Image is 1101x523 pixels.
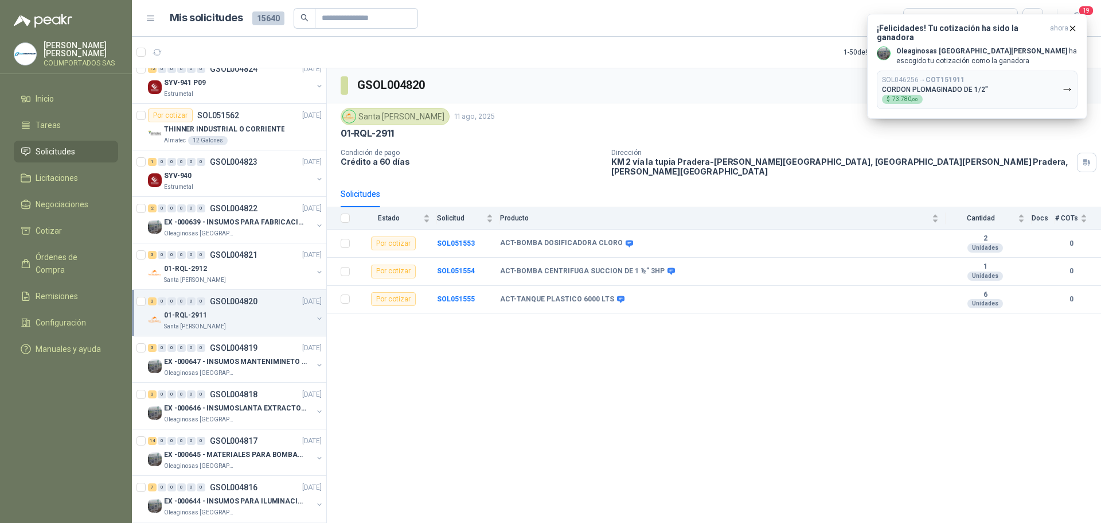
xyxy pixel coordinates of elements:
[867,14,1087,119] button: ¡Felicidades! Tu cotización ha sido la ganadoraahora Company LogoOleaginosas [GEOGRAPHIC_DATA][PE...
[36,172,78,184] span: Licitaciones
[946,214,1016,222] span: Cantidad
[167,437,176,445] div: 0
[252,11,284,25] span: 15640
[36,290,78,303] span: Remisiones
[882,76,965,84] p: SOL046256 →
[967,243,1003,253] div: Unidades
[911,97,918,102] span: ,00
[197,204,205,212] div: 0
[437,267,475,275] a: SOL051554
[611,157,1072,176] p: KM 2 vía la tupia Pradera-[PERSON_NAME][GEOGRAPHIC_DATA], [GEOGRAPHIC_DATA][PERSON_NAME] Pradera ...
[148,202,324,238] a: 2 0 0 0 0 0 GSOL004822[DATE] Company LogoEX -000639 - INSUMOS PARA FABRICACION DE MALLA TAMOleagi...
[164,124,284,135] p: THINNER INDUSTRIAL O CORRIENTE
[148,127,162,141] img: Company Logo
[36,251,107,276] span: Órdenes de Compra
[158,390,166,398] div: 0
[164,508,236,517] p: Oleaginosas [GEOGRAPHIC_DATA][PERSON_NAME]
[132,104,326,150] a: Por cotizarSOL051562[DATE] Company LogoTHINNER INDUSTRIAL O CORRIENTEAlmatec12 Galones
[177,158,186,166] div: 0
[164,217,307,228] p: EX -000639 - INSUMOS PARA FABRICACION DE MALLA TAM
[14,246,118,281] a: Órdenes de Compra
[164,90,193,99] p: Estrumetal
[148,390,157,398] div: 3
[611,149,1072,157] p: Dirección
[844,43,918,61] div: 1 - 50 de 9321
[210,344,257,352] p: GSOL004819
[302,157,322,168] p: [DATE]
[164,229,236,238] p: Oleaginosas [GEOGRAPHIC_DATA][PERSON_NAME]
[187,251,196,259] div: 0
[158,65,166,73] div: 0
[302,343,322,354] p: [DATE]
[148,62,324,99] a: 12 0 0 0 0 0 GSOL004824[DATE] Company LogoSYV-941 P09Estrumetal
[946,290,1025,300] b: 6
[164,78,206,88] p: SYV-941 P09
[500,267,665,276] b: ACT-BOMBA CENTRIFUGA SUCCION DE 1 ½” 3HP
[148,173,162,187] img: Company Logo
[197,158,205,166] div: 0
[167,483,176,491] div: 0
[36,316,86,329] span: Configuración
[967,299,1003,308] div: Unidades
[148,158,157,166] div: 1
[164,415,236,424] p: Oleaginosas [GEOGRAPHIC_DATA][PERSON_NAME]
[158,437,166,445] div: 0
[302,250,322,261] p: [DATE]
[500,207,946,230] th: Producto
[14,141,118,162] a: Solicitudes
[148,483,157,491] div: 7
[197,251,205,259] div: 0
[343,110,356,123] img: Company Logo
[210,251,257,259] p: GSOL004821
[187,204,196,212] div: 0
[170,10,243,26] h1: Mis solicitudes
[36,145,75,158] span: Solicitudes
[148,499,162,513] img: Company Logo
[1055,266,1087,277] b: 0
[164,310,207,321] p: 01-RQL-2911
[302,203,322,214] p: [DATE]
[188,136,228,145] div: 12 Galones
[877,71,1077,109] button: SOL046256→COT151911CORDON PLOMAGINADO DE 1/2"$73.780,00
[187,344,196,352] div: 0
[164,276,226,285] p: Santa [PERSON_NAME]
[14,338,118,360] a: Manuales y ayuda
[357,76,427,94] h3: GSOL004820
[210,390,257,398] p: GSOL004818
[164,369,236,378] p: Oleaginosas [GEOGRAPHIC_DATA][PERSON_NAME]
[946,262,1025,272] b: 1
[148,220,162,234] img: Company Logo
[302,110,322,121] p: [DATE]
[882,95,923,104] div: $
[148,344,157,352] div: 3
[164,450,307,460] p: EX -000645 - MATERIALES PARA BOMBAS STANDBY PLANTA
[187,390,196,398] div: 0
[882,86,988,94] p: CORDON PLOMAGINADO DE 1/2"
[36,119,61,131] span: Tareas
[167,390,176,398] div: 0
[946,207,1032,230] th: Cantidad
[14,114,118,136] a: Tareas
[148,65,157,73] div: 12
[341,127,394,140] p: 01-RQL-2911
[167,158,176,166] div: 0
[341,188,380,200] div: Solicitudes
[1055,294,1087,305] b: 0
[36,198,88,211] span: Negociaciones
[877,47,890,60] img: Company Logo
[210,204,257,212] p: GSOL004822
[437,214,484,222] span: Solicitud
[177,65,186,73] div: 0
[167,251,176,259] div: 0
[187,158,196,166] div: 0
[437,295,475,303] a: SOL051555
[197,437,205,445] div: 0
[167,297,176,305] div: 0
[877,24,1045,42] h3: ¡Felicidades! Tu cotización ha sido la ganadora
[164,136,186,145] p: Almatec
[437,239,475,247] a: SOL051553
[14,43,36,65] img: Company Logo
